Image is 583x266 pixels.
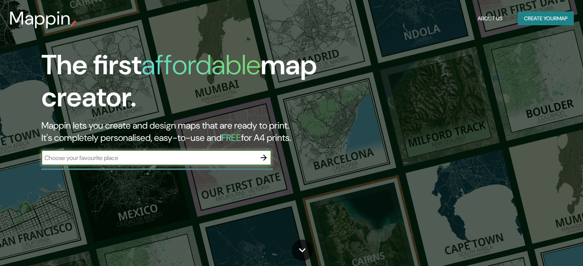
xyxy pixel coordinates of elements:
h1: The first map creator. [41,49,333,119]
button: Create yourmap [518,11,574,26]
h1: affordable [141,47,261,83]
h2: Mappin lets you create and design maps that are ready to print. It's completely personalised, eas... [41,119,333,144]
img: mappin-pin [71,20,77,26]
h5: FREE [222,132,241,144]
button: About Us [475,11,506,26]
input: Choose your favourite place [41,153,256,162]
h3: Mappin [9,8,71,29]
